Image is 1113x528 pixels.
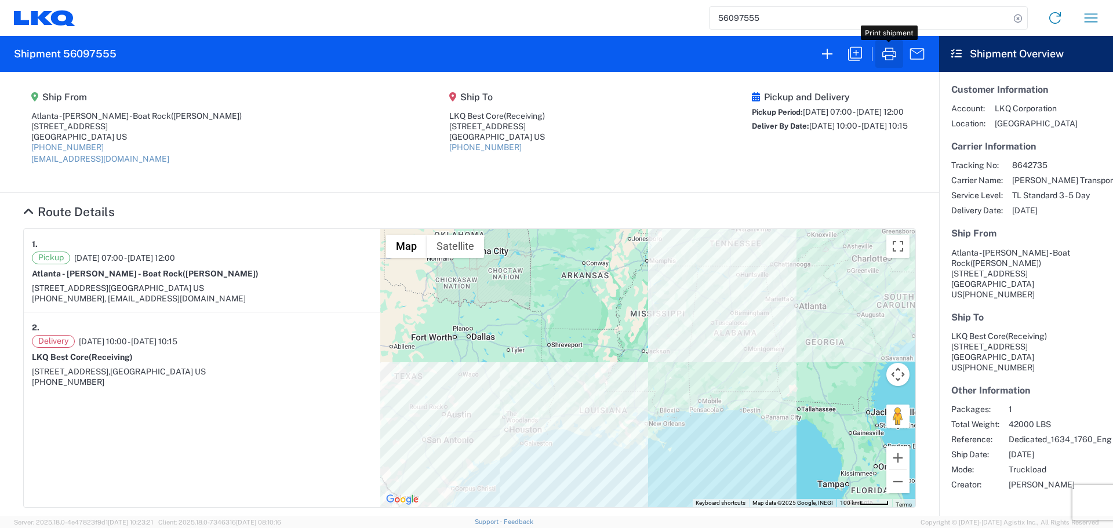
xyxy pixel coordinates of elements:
h5: Ship From [951,228,1101,239]
span: Mode: [951,464,999,475]
button: Show street map [386,235,427,258]
address: [GEOGRAPHIC_DATA] US [951,247,1101,300]
span: LKQ Corporation [995,103,1078,114]
a: Feedback [504,518,533,525]
span: Server: 2025.18.0-4e47823f9d1 [14,519,153,526]
span: (Receiving) [89,352,133,362]
span: ([PERSON_NAME]) [183,269,259,278]
span: [DATE] 10:00 - [DATE] 10:15 [79,336,177,347]
span: [DATE] 07:00 - [DATE] 12:00 [74,253,175,263]
a: Terms [896,501,912,508]
span: Pickup [32,252,70,264]
button: Map camera controls [886,363,910,386]
span: [STREET_ADDRESS], [32,367,110,376]
a: [EMAIL_ADDRESS][DOMAIN_NAME] [31,154,169,163]
span: Atlanta - [PERSON_NAME] - Boat Rock [951,248,1070,268]
h5: Pickup and Delivery [752,92,908,103]
span: Reference: [951,434,999,445]
h5: Ship To [951,312,1101,323]
div: Atlanta - [PERSON_NAME] - Boat Rock [31,111,242,121]
button: Drag Pegman onto the map to open Street View [886,405,910,428]
span: ([PERSON_NAME]) [970,258,1041,268]
span: [DATE] 10:00 - [DATE] 10:15 [809,121,908,130]
span: Packages: [951,404,999,414]
span: Deliver By Date: [752,122,809,130]
span: Service Level: [951,190,1003,201]
span: (Receiving) [504,111,545,121]
span: Account: [951,103,985,114]
h5: Ship To [449,92,545,103]
h5: Carrier Information [951,141,1101,152]
span: LKQ Best Core [STREET_ADDRESS] [951,332,1047,351]
span: [STREET_ADDRESS] [32,283,108,293]
a: [PHONE_NUMBER] [449,143,522,152]
address: [GEOGRAPHIC_DATA] US [951,331,1101,373]
span: [PHONE_NUMBER] [962,363,1035,372]
span: Carrier Name: [951,175,1003,185]
a: Support [475,518,504,525]
button: Zoom in [886,446,910,469]
span: [GEOGRAPHIC_DATA] US [108,283,204,293]
div: [PHONE_NUMBER] [32,377,372,387]
button: Show satellite imagery [427,235,484,258]
span: [GEOGRAPHIC_DATA] [995,118,1078,129]
strong: 1. [32,237,38,252]
button: Toggle fullscreen view [886,235,910,258]
header: Shipment Overview [939,36,1113,72]
button: Map Scale: 100 km per 46 pixels [836,499,892,507]
strong: 2. [32,321,39,335]
img: Google [383,492,421,507]
span: [STREET_ADDRESS] [951,269,1028,278]
h5: Ship From [31,92,242,103]
span: Copyright © [DATE]-[DATE] Agistix Inc., All Rights Reserved [921,517,1099,527]
span: [GEOGRAPHIC_DATA] US [110,367,206,376]
span: Map data ©2025 Google, INEGI [752,500,833,506]
span: [PHONE_NUMBER] [962,290,1035,299]
span: Creator: [951,479,999,490]
span: (Receiving) [1006,332,1047,341]
input: Shipment, tracking or reference number [710,7,1010,29]
a: Hide Details [23,205,115,219]
span: Total Weight: [951,419,999,429]
h2: Shipment 56097555 [14,47,117,61]
span: Location: [951,118,985,129]
div: [GEOGRAPHIC_DATA] US [31,132,242,142]
span: [DATE] 10:23:21 [108,519,153,526]
a: [PHONE_NUMBER] [31,143,104,152]
strong: LKQ Best Core [32,352,133,362]
div: LKQ Best Core [449,111,545,121]
span: Ship Date: [951,449,999,460]
span: Pickup Period: [752,108,803,116]
a: Open this area in Google Maps (opens a new window) [383,492,421,507]
button: Zoom out [886,470,910,493]
span: 100 km [840,500,860,506]
span: [DATE] 07:00 - [DATE] 12:00 [803,107,904,116]
span: Tracking No: [951,160,1003,170]
span: Client: 2025.18.0-7346316 [158,519,281,526]
button: Keyboard shortcuts [696,499,745,507]
h5: Other Information [951,385,1101,396]
span: [DATE] 08:10:16 [236,519,281,526]
div: [STREET_ADDRESS] [449,121,545,132]
div: [PHONE_NUMBER], [EMAIL_ADDRESS][DOMAIN_NAME] [32,293,372,304]
div: [GEOGRAPHIC_DATA] US [449,132,545,142]
span: ([PERSON_NAME]) [171,111,242,121]
div: [STREET_ADDRESS] [31,121,242,132]
strong: Atlanta - [PERSON_NAME] - Boat Rock [32,269,259,278]
span: Delivery [32,335,75,348]
h5: Customer Information [951,84,1101,95]
span: Delivery Date: [951,205,1003,216]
